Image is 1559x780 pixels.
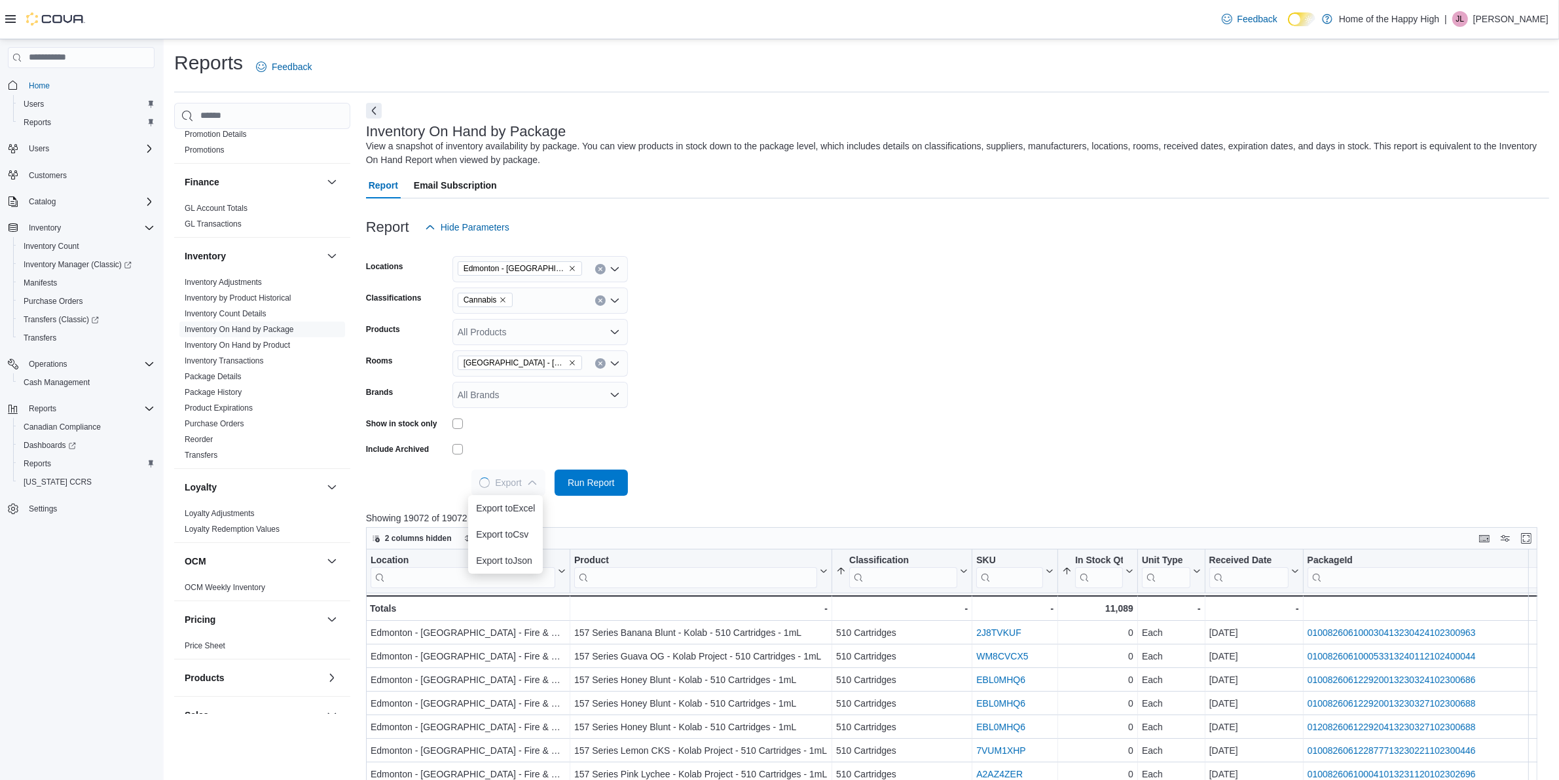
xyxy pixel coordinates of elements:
[185,451,217,460] a: Transfers
[185,130,247,139] a: Promotion Details
[458,356,582,370] span: Edmonton - Terrace Plaza - Fire & Flower - Sellable
[185,356,264,365] a: Inventory Transactions
[185,419,244,428] a: Purchase Orders
[13,436,160,455] a: Dashboards
[24,278,57,288] span: Manifests
[976,554,1054,587] button: SKU
[185,145,225,155] a: Promotions
[574,554,828,587] button: Product
[24,117,51,128] span: Reports
[185,613,321,626] button: Pricing
[836,696,968,711] div: 510 Cartridges
[13,237,160,255] button: Inventory Count
[1142,672,1201,688] div: Each
[24,220,155,236] span: Inventory
[24,501,62,517] a: Settings
[366,418,437,429] label: Show in stock only
[24,422,101,432] span: Canadian Compliance
[3,399,160,418] button: Reports
[471,470,545,496] button: LoadingExport
[1209,625,1298,641] div: [DATE]
[185,450,217,460] span: Transfers
[1142,554,1190,587] div: Unit Type
[595,358,606,369] button: Clear input
[185,481,321,494] button: Loyalty
[185,583,265,592] a: OCM Weekly Inventory
[185,250,226,263] h3: Inventory
[976,698,1025,709] a: EBL0MHQ6
[1288,26,1289,27] span: Dark Mode
[174,200,350,237] div: Finance
[3,166,160,185] button: Customers
[458,293,513,307] span: Cannabis
[174,50,243,76] h1: Reports
[371,648,566,664] div: Edmonton - [GEOGRAPHIC_DATA] - Fire & Flower
[568,265,576,272] button: Remove Edmonton - Terrace Plaza - Fire & Flower from selection in this group
[366,293,422,303] label: Classifications
[610,327,620,337] button: Open list of options
[1142,743,1201,758] div: Each
[1062,672,1133,688] div: 0
[574,554,817,566] div: Product
[1217,6,1283,32] a: Feedback
[18,312,104,327] a: Transfers (Classic)
[13,274,160,292] button: Manifests
[610,295,620,306] button: Open list of options
[1288,12,1315,26] input: Dark Mode
[24,78,55,94] a: Home
[414,172,497,198] span: Email Subscription
[468,548,543,574] button: Export toJson
[185,709,321,722] button: Sales
[18,474,155,490] span: Washington CCRS
[1307,651,1475,661] a: 010082606100053313240112102400044
[13,473,160,491] button: [US_STATE] CCRS
[366,261,403,272] label: Locations
[1075,554,1123,587] div: In Stock Qty
[1209,601,1298,616] div: -
[1307,554,1550,566] div: PackageId
[18,115,155,130] span: Reports
[574,648,828,664] div: 157 Series Guava OG - Kolab Project - 510 Cartridges - 1mL
[595,264,606,274] button: Clear input
[1062,696,1133,711] div: 0
[185,309,266,318] a: Inventory Count Details
[574,672,828,688] div: 157 Series Honey Blunt - Kolab - 510 Cartridges - 1mL
[18,257,155,272] span: Inventory Manager (Classic)
[185,278,262,287] a: Inventory Adjustments
[29,143,49,154] span: Users
[24,356,73,372] button: Operations
[836,648,968,664] div: 510 Cartridges
[174,580,350,601] div: OCM
[18,330,62,346] a: Transfers
[366,139,1543,167] div: View a snapshot of inventory availability by package. You can view products in stock down to the ...
[1062,743,1133,758] div: 0
[3,355,160,373] button: Operations
[24,377,90,388] span: Cash Management
[24,296,83,306] span: Purchase Orders
[185,204,248,213] a: GL Account Totals
[371,625,566,641] div: Edmonton - [GEOGRAPHIC_DATA] - Fire & Flower
[371,719,566,735] div: Edmonton - [GEOGRAPHIC_DATA] - Fire & Flower
[185,403,253,413] a: Product Expirations
[185,524,280,534] span: Loyalty Redemption Values
[18,375,155,390] span: Cash Management
[185,641,225,651] span: Price Sheet
[13,329,160,347] button: Transfers
[3,139,160,158] button: Users
[1209,743,1298,758] div: [DATE]
[1209,554,1298,587] button: Received Date
[24,220,66,236] button: Inventory
[1209,648,1298,664] div: [DATE]
[555,470,628,496] button: Run Report
[18,437,155,453] span: Dashboards
[3,219,160,237] button: Inventory
[610,390,620,400] button: Open list of options
[595,295,606,306] button: Clear input
[185,481,217,494] h3: Loyalty
[976,601,1054,616] div: -
[366,219,409,235] h3: Report
[18,456,56,472] a: Reports
[185,277,262,288] span: Inventory Adjustments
